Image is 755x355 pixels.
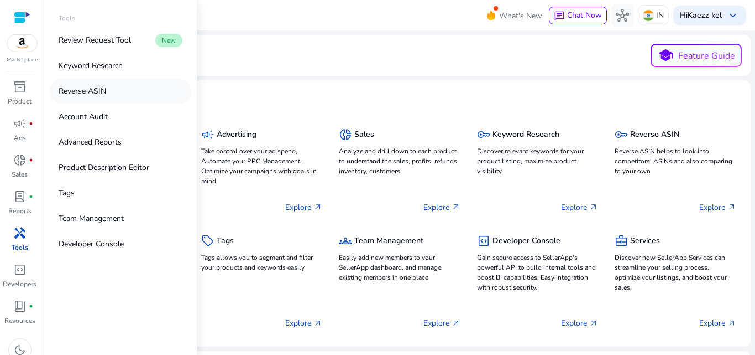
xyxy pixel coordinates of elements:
span: arrow_outward [452,319,460,328]
p: Keyword Research [59,60,123,71]
span: arrow_outward [727,319,736,328]
h5: Team Management [354,236,423,246]
span: school [658,48,674,64]
p: Tags [59,187,75,199]
p: Gain secure access to SellerApp's powerful API to build internal tools and boost BI capabilities.... [477,253,599,292]
p: Reverse ASIN [59,85,106,97]
p: Explore [699,202,736,213]
p: Analyze and drill down to each product to understand the sales, profits, refunds, inventory, cust... [339,146,460,176]
h5: Services [630,236,660,246]
p: Sales [12,169,28,179]
img: in.svg [643,10,654,21]
p: Discover relevant keywords for your product listing, maximize product visibility [477,146,599,176]
h5: Sales [354,130,374,140]
span: code_blocks [477,234,490,248]
span: book_4 [13,300,27,313]
p: Hi [680,12,722,19]
p: Advanced Reports [59,136,122,148]
span: fiber_manual_record [29,158,33,162]
span: arrow_outward [313,319,322,328]
span: campaign [13,117,27,130]
span: sell [201,234,214,248]
b: Kaezz kel [688,10,722,20]
p: Explore [699,317,736,329]
p: Marketplace [7,56,38,64]
span: key [615,128,628,141]
span: donut_small [339,128,352,141]
h5: Reverse ASIN [630,130,679,140]
span: inventory_2 [13,80,27,94]
p: Explore [561,202,598,213]
span: New [155,34,182,47]
span: hub [616,9,629,22]
span: What's New [499,6,542,25]
span: arrow_outward [589,319,598,328]
span: arrow_outward [452,203,460,212]
span: chat [554,11,565,22]
p: Ads [14,133,26,143]
p: Explore [423,202,460,213]
span: lab_profile [13,190,27,203]
span: keyboard_arrow_down [726,9,740,22]
span: code_blocks [13,263,27,276]
p: Explore [561,317,598,329]
p: Take control over your ad spend, Automate your PPC Management, Optimize your campaigns with goals... [201,146,323,186]
p: Reports [8,206,32,216]
span: arrow_outward [313,203,322,212]
h5: Advertising [217,130,256,140]
span: arrow_outward [589,203,598,212]
p: Explore [423,317,460,329]
p: Tags allows you to segment and filter your products and keywords easily [201,253,323,272]
span: fiber_manual_record [29,194,33,199]
p: IN [656,6,664,25]
span: Chat Now [567,10,602,20]
p: Feature Guide [678,49,735,63]
span: fiber_manual_record [29,121,33,126]
p: Easily add new members to your SellerApp dashboard, and manage existing members in one place [339,253,460,282]
p: Explore [285,202,322,213]
span: handyman [13,227,27,240]
p: Review Request Tool [59,34,131,46]
p: Reverse ASIN helps to look into competitors' ASINs and also comparing to your own [615,146,736,176]
span: arrow_outward [727,203,736,212]
span: key [477,128,490,141]
h5: Keyword Research [492,130,559,140]
button: chatChat Now [549,7,607,24]
span: fiber_manual_record [29,304,33,308]
p: Developer Console [59,238,124,250]
span: campaign [201,128,214,141]
p: Resources [4,316,35,326]
button: schoolFeature Guide [651,44,742,67]
p: Explore [285,317,322,329]
p: Developers [3,279,36,289]
p: Discover how SellerApp Services can streamline your selling process, optimize your listings, and ... [615,253,736,292]
p: Account Audit [59,111,108,122]
span: groups [339,234,352,248]
h5: Tags [217,236,234,246]
p: Product [8,96,32,106]
h5: Developer Console [492,236,560,246]
p: Team Management [59,213,124,224]
button: hub [611,4,633,27]
p: Tools [59,13,75,23]
p: Tools [12,243,28,253]
p: Product Description Editor [59,162,149,173]
span: business_center [615,234,628,248]
span: donut_small [13,153,27,167]
img: amazon.svg [7,35,37,52]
